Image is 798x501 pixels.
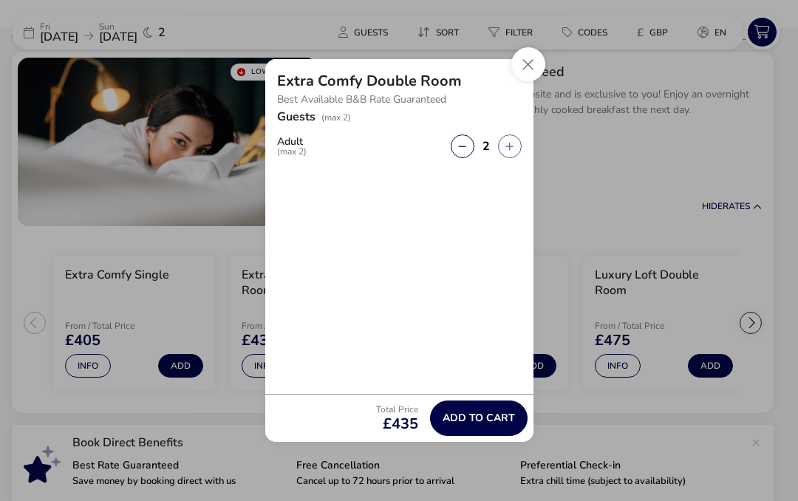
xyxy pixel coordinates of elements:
button: Close [511,47,545,81]
label: Adult [277,137,318,156]
span: (max 2) [321,112,351,123]
p: Total Price [376,405,418,414]
button: Add to cart [430,401,528,436]
span: (max 2) [277,147,307,156]
span: £435 [376,417,418,432]
span: Add to cart [443,412,515,423]
p: Best Available B&B Rate Guaranteed [277,89,522,111]
h2: Extra Comfy Double Room [277,71,462,91]
h2: Guests [277,109,316,143]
